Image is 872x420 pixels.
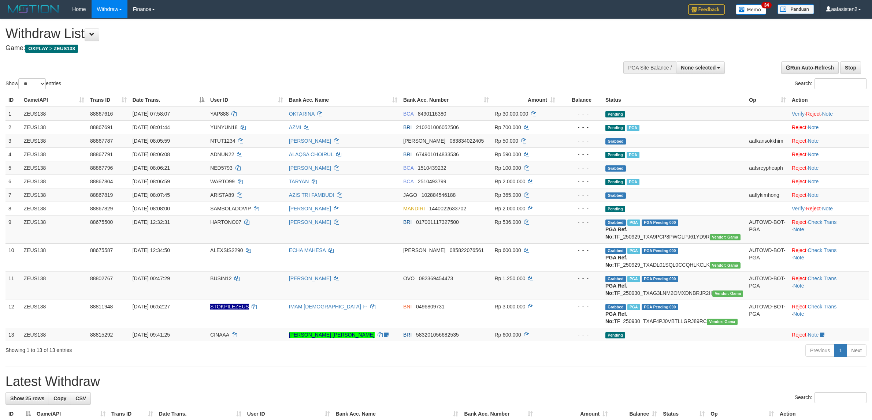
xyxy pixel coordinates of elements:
a: Note [793,226,804,232]
img: Feedback.jpg [688,4,725,15]
span: Pending [605,206,625,212]
td: aaflykimhong [746,188,789,202]
a: Stop [840,61,861,74]
td: TF_250930_TXAF4PJ0VBTLLGRJ89RC [602,300,746,328]
span: Marked by aaftrukkakada [627,125,639,131]
span: [DATE] 08:06:08 [133,151,170,157]
td: ZEUS138 [21,134,87,147]
b: PGA Ref. No: [605,255,627,268]
span: Rp 600.000 [495,332,521,338]
a: Show 25 rows [5,392,49,405]
td: AUTOWD-BOT-PGA [746,271,789,300]
span: Copy 583201056682535 to clipboard [416,332,459,338]
span: CINAAA [210,332,229,338]
td: · [789,147,869,161]
div: - - - [561,205,600,212]
a: [PERSON_NAME] [289,206,331,211]
td: ZEUS138 [21,188,87,202]
span: 88811948 [90,304,113,310]
a: Previous [805,344,835,357]
td: ZEUS138 [21,215,87,243]
span: Rp 30.000.000 [495,111,528,117]
td: AUTOWD-BOT-PGA [746,215,789,243]
span: [PERSON_NAME] [403,138,445,144]
a: CSV [71,392,91,405]
a: OKTARINA [289,111,315,117]
a: Note [808,179,819,184]
td: TF_250929_TXA9PCP8PWGLPJ61YD9R [602,215,746,243]
span: 88867791 [90,151,113,157]
span: PGA Pending [642,304,678,310]
span: Copy 082369454473 to clipboard [419,275,453,281]
td: ZEUS138 [21,120,87,134]
a: Reject [792,124,806,130]
div: - - - [561,178,600,185]
td: · [789,328,869,341]
a: Note [793,283,804,289]
div: - - - [561,331,600,338]
a: Note [793,311,804,317]
a: Note [822,206,833,211]
span: [PERSON_NAME] [403,247,445,253]
td: TF_250929_TXADL01SQL0CCQHLKCLK [602,243,746,271]
td: · [789,175,869,188]
a: Note [793,255,804,260]
a: Reject [792,165,806,171]
label: Search: [795,392,867,403]
div: - - - [561,124,600,131]
span: BUSIN12 [210,275,231,281]
a: Reject [806,111,821,117]
td: 3 [5,134,21,147]
a: ALAQSA CHOIRUL [289,151,334,157]
a: Note [808,151,819,157]
span: 88815292 [90,332,113,338]
span: BNI [403,304,412,310]
span: Copy 1440022633702 to clipboard [429,206,466,211]
span: Pending [605,332,625,338]
span: Rp 536.000 [495,219,521,225]
span: Copy 102884546188 to clipboard [422,192,456,198]
a: Note [822,111,833,117]
a: AZMI [289,124,301,130]
span: Marked by aaftrukkakada [627,220,640,226]
th: ID [5,93,21,107]
b: PGA Ref. No: [605,226,627,240]
td: ZEUS138 [21,243,87,271]
span: Marked by aafsreyleap [627,304,640,310]
td: AUTOWD-BOT-PGA [746,300,789,328]
td: 6 [5,175,21,188]
span: [DATE] 12:34:50 [133,247,170,253]
span: [DATE] 08:06:59 [133,179,170,184]
a: Reject [806,206,821,211]
div: Showing 1 to 13 of 13 entries [5,344,358,354]
td: 8 [5,202,21,215]
span: Marked by aafsreyleap [627,276,640,282]
button: None selected [676,61,725,74]
b: PGA Ref. No: [605,283,627,296]
td: · [789,161,869,175]
a: Note [808,192,819,198]
span: Marked by aafsreyleap [627,179,639,185]
span: 88867796 [90,165,113,171]
span: [DATE] 07:58:07 [133,111,170,117]
span: ARISTA89 [210,192,234,198]
span: ADNUN22 [210,151,234,157]
a: [PERSON_NAME] [PERSON_NAME] [289,332,375,338]
span: 88802767 [90,275,113,281]
a: [PERSON_NAME] [289,219,331,225]
span: 88867804 [90,179,113,184]
td: · [789,188,869,202]
a: Verify [792,206,805,211]
span: PGA Pending [642,248,678,254]
span: Rp 365.000 [495,192,521,198]
span: OXPLAY > ZEUS138 [25,45,78,53]
td: · · [789,243,869,271]
a: Check Trans [808,247,837,253]
span: Copy 210201006052506 to clipboard [416,124,459,130]
a: ECHA MAHESA [289,247,326,253]
a: Note [808,124,819,130]
span: YAP888 [210,111,229,117]
span: OVO [403,275,415,281]
td: · [789,120,869,134]
td: · [789,134,869,147]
